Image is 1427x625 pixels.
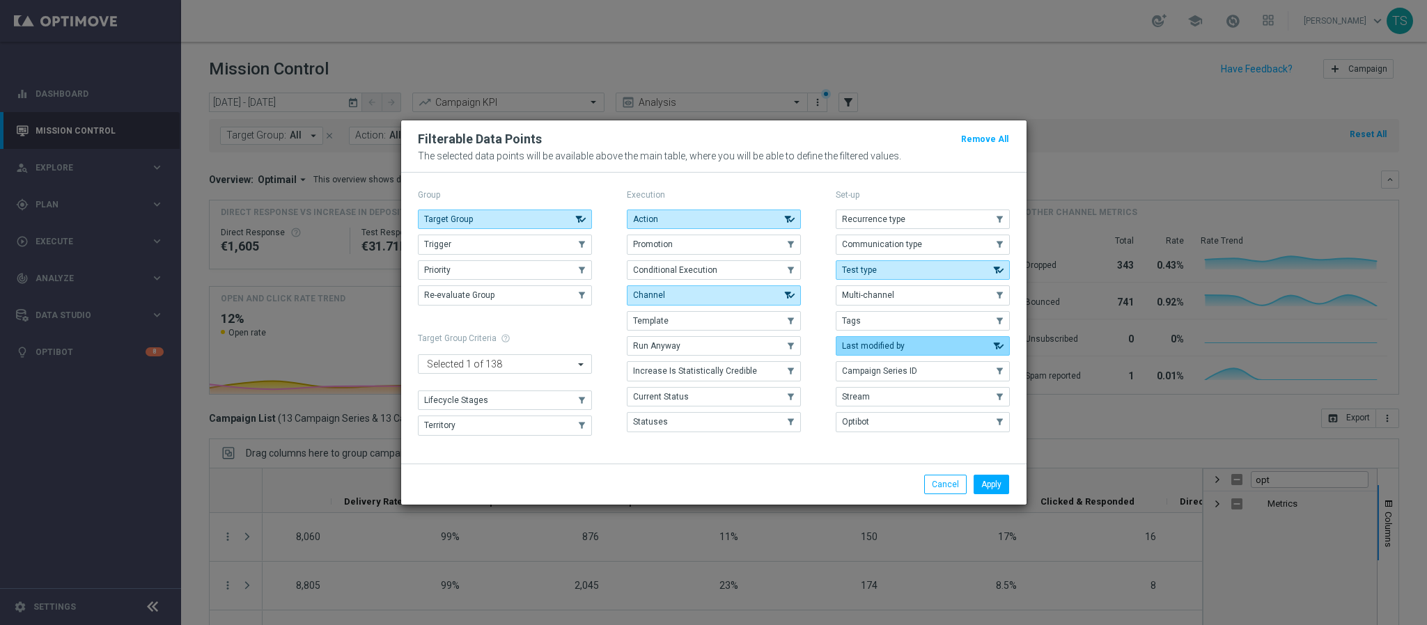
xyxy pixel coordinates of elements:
[424,214,473,224] span: Target Group
[836,412,1010,432] button: Optibot
[842,341,905,351] span: Last modified by
[418,235,592,254] button: Trigger
[633,366,757,376] span: Increase Is Statistically Credible
[418,189,592,200] p: Group
[627,361,801,381] button: Increase Is Statistically Credible
[418,150,1010,161] p: The selected data points will be available above the main table, where you will be able to define...
[418,390,592,410] button: Lifecycle Stages
[627,387,801,406] button: Current Status
[418,285,592,305] button: Re-evaluate Group
[418,333,592,343] h1: Target Group Criteria
[424,420,455,430] span: Territory
[424,265,451,275] span: Priority
[424,239,451,249] span: Trigger
[842,214,905,224] span: Recurrence type
[842,265,877,275] span: Test type
[836,285,1010,305] button: Multi-channel
[633,316,669,326] span: Template
[836,209,1010,229] button: Recurrence type
[836,361,1010,381] button: Campaign Series ID
[627,285,801,305] button: Channel
[424,395,488,405] span: Lifecycle Stages
[418,260,592,280] button: Priority
[633,417,668,427] span: Statuses
[627,311,801,331] button: Template
[842,239,922,249] span: Communication type
[627,260,801,280] button: Conditional Execution
[633,341,680,351] span: Run Anyway
[836,260,1010,280] button: Test type
[627,235,801,254] button: Promotion
[836,336,1010,356] button: Last modified by
[842,316,861,326] span: Tags
[836,311,1010,331] button: Tags
[633,239,673,249] span: Promotion
[627,189,801,200] p: Execution
[960,132,1010,147] button: Remove All
[501,333,510,343] span: help_outline
[627,336,801,356] button: Run Anyway
[627,209,801,229] button: Action
[418,131,542,148] h2: Filterable Data Points
[633,290,665,300] span: Channel
[836,387,1010,406] button: Stream
[424,290,494,300] span: Re-evaluate Group
[924,475,967,494] button: Cancel
[842,392,870,402] span: Stream
[418,416,592,435] button: Territory
[842,366,917,376] span: Campaign Series ID
[974,475,1009,494] button: Apply
[842,417,869,427] span: Optibot
[418,354,592,374] ng-select: Territory
[633,392,689,402] span: Current Status
[418,209,592,229] button: Target Group
[836,189,1010,200] p: Set-up
[836,235,1010,254] button: Communication type
[633,265,717,275] span: Conditional Execution
[627,412,801,432] button: Statuses
[633,214,658,224] span: Action
[842,290,894,300] span: Multi-channel
[423,358,506,370] span: Selected 1 of 138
